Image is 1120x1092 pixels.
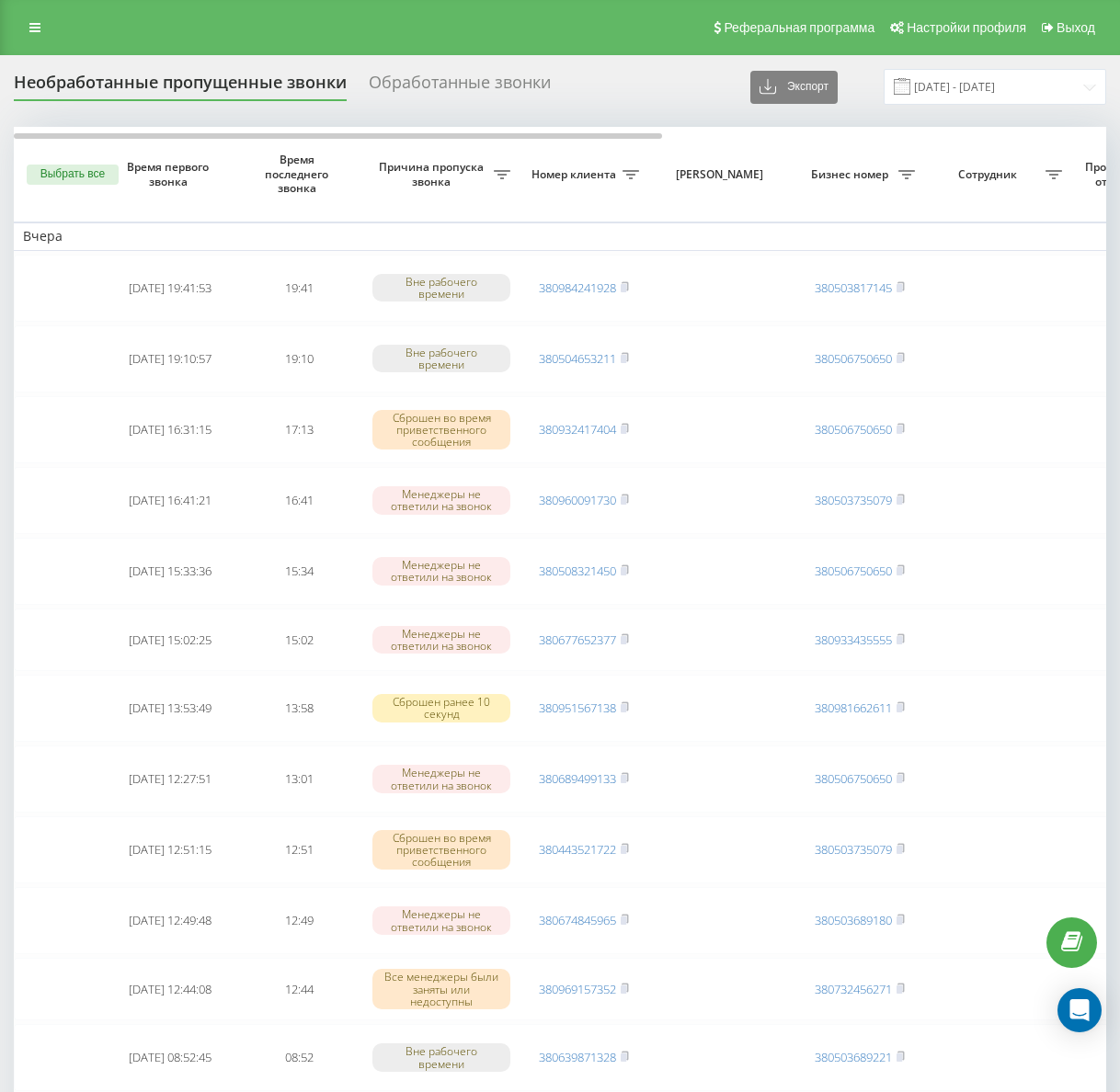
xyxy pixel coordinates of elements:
[815,563,892,579] a: 380506750650
[106,325,234,392] td: [DATE] 19:10:57
[372,906,510,934] div: Менеджеры не ответили на звонок
[106,675,234,742] td: [DATE] 13:53:49
[750,71,838,104] button: Экспорт
[805,167,898,182] span: Бизнес номер
[815,770,892,787] a: 380506750650
[815,279,892,296] a: 380503817145
[106,816,234,883] td: [DATE] 12:51:15
[815,912,892,928] a: 380503689180
[907,20,1026,35] span: Настройки профиля
[372,830,510,870] div: Сброшен во время приветственного сообщения
[106,467,234,534] td: [DATE] 16:41:21
[106,609,234,671] td: [DATE] 15:02:25
[234,538,363,605] td: 15:34
[234,609,363,671] td: 15:02
[539,421,616,438] a: 380932417404
[539,912,616,928] a: 380674845965
[539,631,616,648] a: 380677652377
[234,958,363,1020] td: 12:44
[529,167,623,182] span: Номер клиента
[234,255,363,322] td: 19:41
[234,816,363,883] td: 12:51
[106,958,234,1020] td: [DATE] 12:44:08
[372,557,510,585] div: Менеджеры не ответили на звонок
[724,20,874,35] span: Реферальная программа
[106,538,234,605] td: [DATE] 15:33:36
[539,700,616,716] a: 380951567138
[372,160,494,188] span: Причина пропуска звонка
[372,694,510,722] div: Сброшен ранее 10 секунд
[815,350,892,367] a: 380506750650
[14,73,347,101] div: Необработанные пропущенные звонки
[539,770,616,787] a: 380689499133
[372,274,510,301] div: Вне рабочего времени
[106,255,234,322] td: [DATE] 19:41:53
[372,626,510,654] div: Менеджеры не ответили на звонок
[539,841,616,858] a: 380443521722
[106,1024,234,1091] td: [DATE] 08:52:45
[372,345,510,372] div: Вне рабочего времени
[539,981,616,997] a: 380969157352
[106,745,234,813] td: [DATE] 12:27:51
[539,563,616,579] a: 380508321450
[234,887,363,954] td: 12:49
[234,325,363,392] td: 19:10
[815,492,892,508] a: 380503735079
[539,350,616,367] a: 380504653211
[815,1049,892,1065] a: 380503689221
[234,467,363,534] td: 16:41
[815,841,892,858] a: 380503735079
[234,745,363,813] td: 13:01
[664,167,780,182] span: [PERSON_NAME]
[106,887,234,954] td: [DATE] 12:49:48
[106,396,234,463] td: [DATE] 16:31:15
[815,631,892,648] a: 380933435555
[1057,988,1102,1032] div: Open Intercom Messenger
[539,1049,616,1065] a: 380639871328
[815,700,892,716] a: 380981662611
[27,165,119,185] button: Выбрать все
[120,160,220,188] span: Время первого звонка
[815,421,892,438] a: 380506750650
[539,279,616,296] a: 380984241928
[372,765,510,792] div: Менеджеры не ответили на звонок
[815,981,892,997] a: 380732456271
[372,410,510,450] div: Сброшен во время приветственного сообщения
[372,486,510,514] div: Менеджеры не ответили на звонок
[372,969,510,1009] div: Все менеджеры были заняты или недоступны
[369,73,551,101] div: Обработанные звонки
[234,675,363,742] td: 13:58
[1057,20,1095,35] span: Выход
[372,1043,510,1071] div: Вне рабочего времени
[933,167,1046,182] span: Сотрудник
[234,396,363,463] td: 17:13
[539,492,616,508] a: 380960091730
[234,1024,363,1091] td: 08:52
[249,153,349,196] span: Время последнего звонка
